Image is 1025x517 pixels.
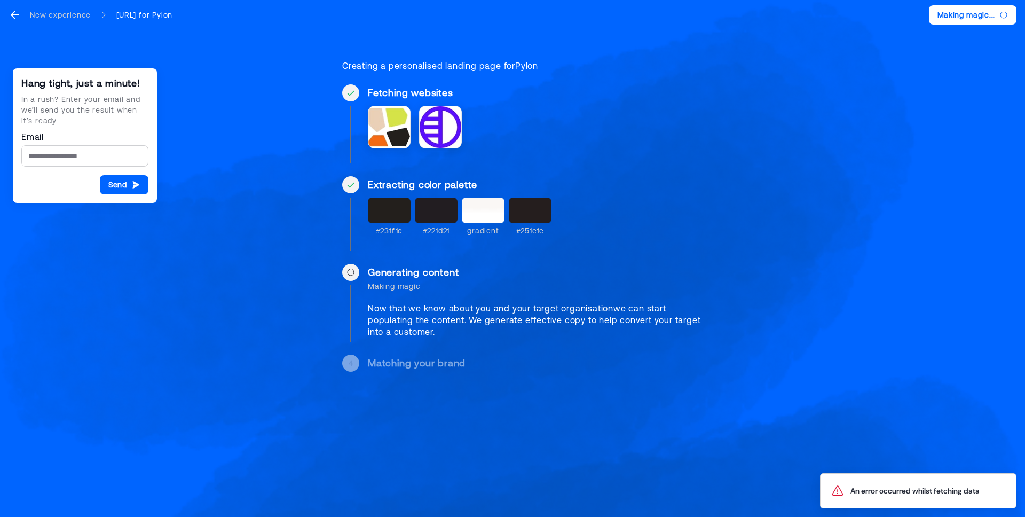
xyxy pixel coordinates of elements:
[368,281,713,292] div: Making magic
[116,10,172,20] div: [URL] for Pylon
[929,5,1017,25] button: Making magic...
[368,357,713,370] div: Matching your brand
[368,266,713,279] div: Generating content
[349,358,353,369] div: 4
[21,94,148,126] div: In a rush? Enter your email and we’ll send you the result when it’s ready
[30,10,91,20] div: New experience
[9,9,21,21] svg: go back
[423,225,450,236] div: #221d21
[850,485,980,496] div: An error occurred whilst fetching data
[100,175,148,194] button: Send
[376,225,403,236] div: #231f1c
[21,130,148,143] label: Email
[368,302,713,338] div: Now that we know about you and your target organisation we can start populating the content. We g...
[467,225,499,236] div: gradient
[368,87,713,99] div: Fetching websites
[21,77,148,90] div: Hang tight, just a minute!
[516,225,545,236] div: #251e1e
[342,60,713,72] div: Creating a personalised landing page for Pylon
[368,178,713,191] div: Extracting color palette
